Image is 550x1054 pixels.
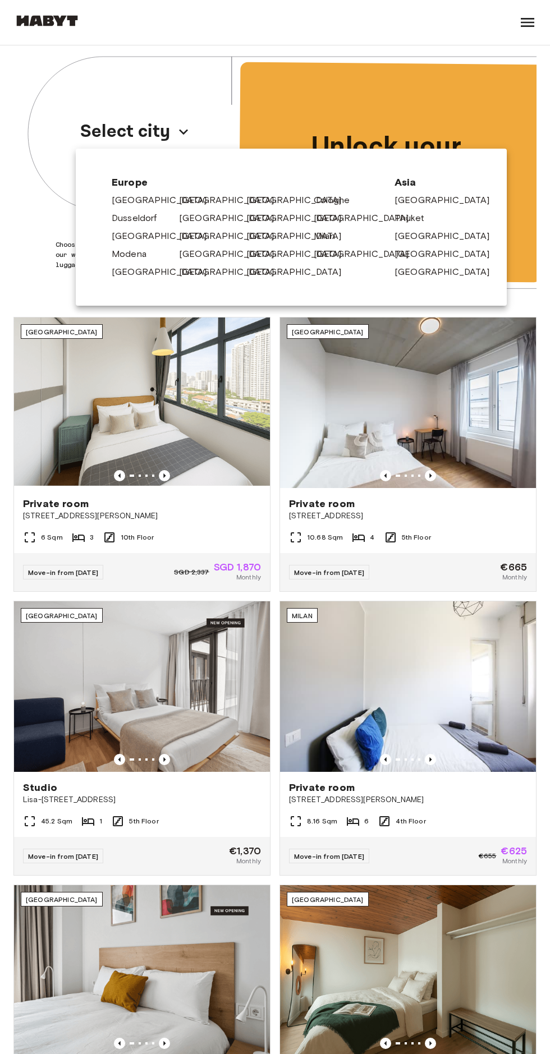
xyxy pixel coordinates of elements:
a: [GEOGRAPHIC_DATA] [179,229,286,243]
a: Milan [314,229,346,243]
a: [GEOGRAPHIC_DATA] [112,229,218,243]
a: [GEOGRAPHIC_DATA] [246,265,353,279]
a: Cologne [314,194,361,207]
a: [GEOGRAPHIC_DATA] [246,229,353,243]
a: [GEOGRAPHIC_DATA] [314,247,420,261]
a: Dusseldorf [112,211,168,225]
span: Europe [112,176,377,189]
a: Modena [112,247,158,261]
a: [GEOGRAPHIC_DATA] [179,211,286,225]
a: [GEOGRAPHIC_DATA] [112,265,218,279]
a: [GEOGRAPHIC_DATA] [395,229,501,243]
a: [GEOGRAPHIC_DATA] [179,194,286,207]
a: [GEOGRAPHIC_DATA] [179,247,286,261]
a: [GEOGRAPHIC_DATA] [395,194,501,207]
a: [GEOGRAPHIC_DATA] [395,247,501,261]
a: [GEOGRAPHIC_DATA] [246,194,353,207]
a: [GEOGRAPHIC_DATA] [246,211,353,225]
a: [GEOGRAPHIC_DATA] [395,265,501,279]
a: [GEOGRAPHIC_DATA] [112,194,218,207]
a: [GEOGRAPHIC_DATA] [246,247,353,261]
a: [GEOGRAPHIC_DATA] [179,265,286,279]
span: Asia [395,176,471,189]
a: Phuket [395,211,436,225]
a: [GEOGRAPHIC_DATA] [314,211,420,225]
